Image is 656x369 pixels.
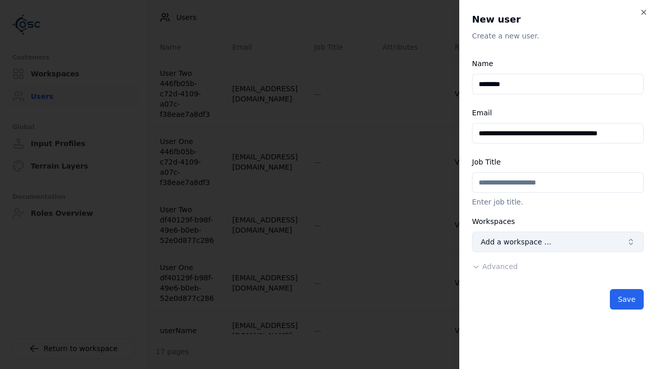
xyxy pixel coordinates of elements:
[610,289,644,310] button: Save
[472,197,644,207] p: Enter job title.
[482,262,518,271] span: Advanced
[472,59,493,68] label: Name
[472,217,515,225] label: Workspaces
[472,12,644,27] h2: New user
[472,109,492,117] label: Email
[472,158,501,166] label: Job Title
[472,261,518,272] button: Advanced
[481,237,551,247] span: Add a workspace …
[472,31,644,41] p: Create a new user.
